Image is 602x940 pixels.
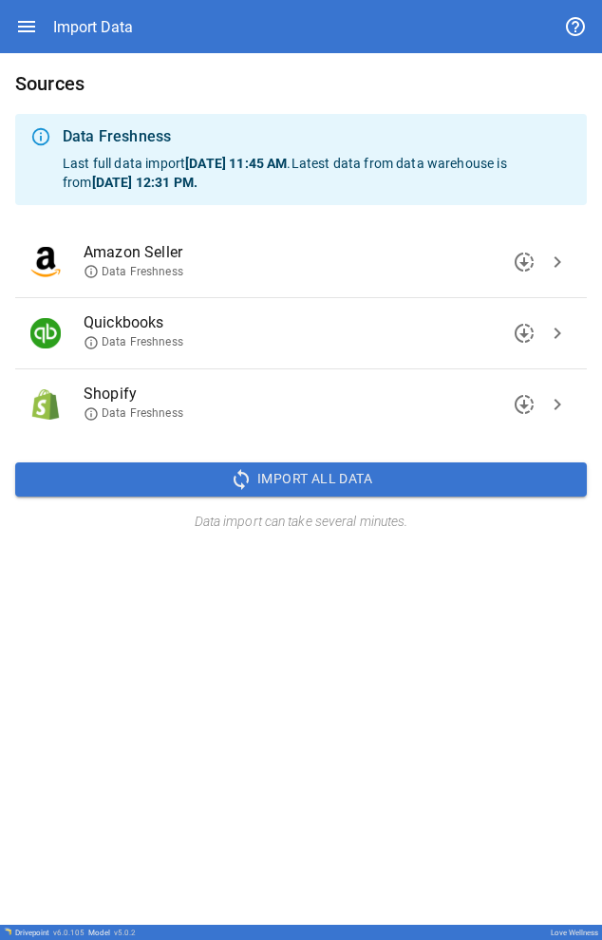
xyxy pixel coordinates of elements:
div: Data Freshness [63,125,572,148]
img: Drivepoint [4,928,11,935]
span: v 6.0.105 [53,929,85,937]
span: chevron_right [546,393,569,416]
span: Import All Data [257,467,372,491]
span: downloading [513,393,536,416]
div: Model [88,929,136,937]
span: Amazon Seller [84,241,541,264]
span: v 5.0.2 [114,929,136,937]
span: Quickbooks [84,311,541,334]
div: Love Wellness [551,929,598,937]
span: chevron_right [546,251,569,273]
button: Import All Data [15,462,587,497]
span: Data Freshness [84,405,183,422]
h6: Sources [15,68,587,99]
div: Drivepoint [15,929,85,937]
img: Shopify [30,389,61,420]
span: sync [230,468,253,491]
h6: Data import can take several minutes. [15,512,587,533]
img: Amazon Seller [30,247,61,277]
p: Last full data import . Latest data from data warehouse is from [63,154,572,192]
div: Import Data [53,18,133,36]
span: Shopify [84,383,541,405]
span: chevron_right [546,322,569,345]
span: downloading [513,251,536,273]
span: Data Freshness [84,334,183,350]
span: Data Freshness [84,264,183,280]
span: downloading [513,322,536,345]
b: [DATE] 11:45 AM [185,156,287,171]
img: Quickbooks [30,318,61,348]
b: [DATE] 12:31 PM . [92,175,198,190]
